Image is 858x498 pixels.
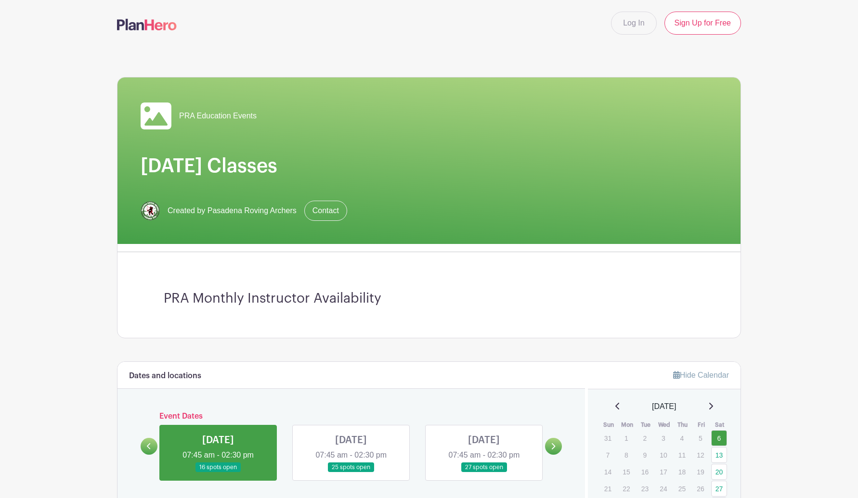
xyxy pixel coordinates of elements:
p: 24 [655,481,671,496]
th: Fri [692,420,711,430]
th: Sat [711,420,729,430]
p: 31 [600,431,616,446]
h6: Dates and locations [129,371,201,381]
h3: PRA Monthly Instructor Availability [164,291,694,307]
p: 23 [637,481,653,496]
span: Created by Pasadena Roving Archers [168,205,297,217]
th: Tue [637,420,655,430]
p: 21 [600,481,616,496]
th: Wed [655,420,674,430]
p: 9 [637,447,653,462]
a: 13 [711,447,727,463]
span: [DATE] [652,401,676,412]
img: logo-507f7623f17ff9eddc593b1ce0a138ce2505c220e1c5a4e2b4648c50719b7d32.svg [117,19,177,30]
a: Hide Calendar [673,371,729,379]
p: 8 [618,447,634,462]
h6: Event Dates [157,412,545,421]
p: 26 [692,481,708,496]
a: 6 [711,430,727,446]
span: PRA Education Events [179,110,257,122]
a: 27 [711,481,727,497]
th: Sun [599,420,618,430]
p: 14 [600,464,616,479]
p: 1 [618,431,634,446]
a: Sign Up for Free [664,12,741,35]
a: Log In [611,12,656,35]
p: 15 [618,464,634,479]
p: 10 [655,447,671,462]
img: 66f2d46b4c10d30b091a0621_Mask%20group.png [141,201,160,220]
p: 19 [692,464,708,479]
h1: [DATE] Classes [141,154,717,178]
p: 2 [637,431,653,446]
p: 25 [674,481,690,496]
p: 18 [674,464,690,479]
p: 17 [655,464,671,479]
a: Contact [304,201,347,221]
p: 4 [674,431,690,446]
a: 20 [711,464,727,480]
p: 11 [674,447,690,462]
p: 5 [692,431,708,446]
p: 22 [618,481,634,496]
th: Thu [674,420,692,430]
p: 12 [692,447,708,462]
p: 3 [655,431,671,446]
p: 7 [600,447,616,462]
th: Mon [618,420,637,430]
p: 16 [637,464,653,479]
